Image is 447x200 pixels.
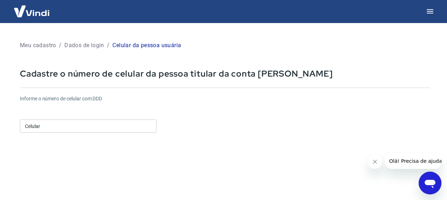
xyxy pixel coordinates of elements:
[419,172,441,194] iframe: Botão para abrir a janela de mensagens
[107,41,110,50] p: /
[64,41,104,50] p: Dados de login
[20,95,430,102] h6: Informe o número de celular com DDD
[20,41,56,50] p: Meu cadastro
[368,155,382,169] iframe: Fechar mensagem
[59,41,62,50] p: /
[385,153,441,169] iframe: Mensagem da empresa
[112,41,181,50] p: Celular da pessoa usuária
[4,5,60,11] span: Olá! Precisa de ajuda?
[20,68,430,79] p: Cadastre o número de celular da pessoa titular da conta [PERSON_NAME]
[9,0,55,22] img: Vindi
